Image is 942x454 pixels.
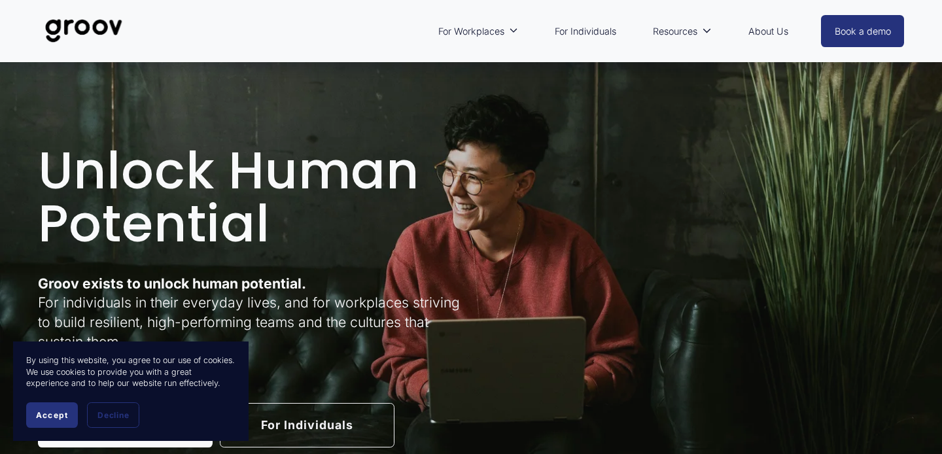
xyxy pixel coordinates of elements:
a: folder dropdown [646,16,718,46]
span: Resources [653,23,697,40]
a: For Individuals [548,16,623,46]
a: For Individuals [220,403,394,447]
a: folder dropdown [432,16,525,46]
p: By using this website, you agree to our use of cookies. We use cookies to provide you with a grea... [26,355,235,389]
h1: Unlock Human Potential [38,145,468,250]
button: Accept [26,402,78,428]
img: Groov | Unlock Human Potential at Work and in Life [38,9,130,52]
span: For Workplaces [438,23,504,40]
strong: Groov exists to unlock human potential. [38,275,306,292]
a: Book a demo [821,15,905,47]
a: About Us [742,16,795,46]
section: Cookie banner [13,341,249,441]
button: Decline [87,402,139,428]
span: Decline [97,410,129,420]
span: Accept [36,410,68,420]
p: For individuals in their everyday lives, and for workplaces striving to build resilient, high-per... [38,274,468,352]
